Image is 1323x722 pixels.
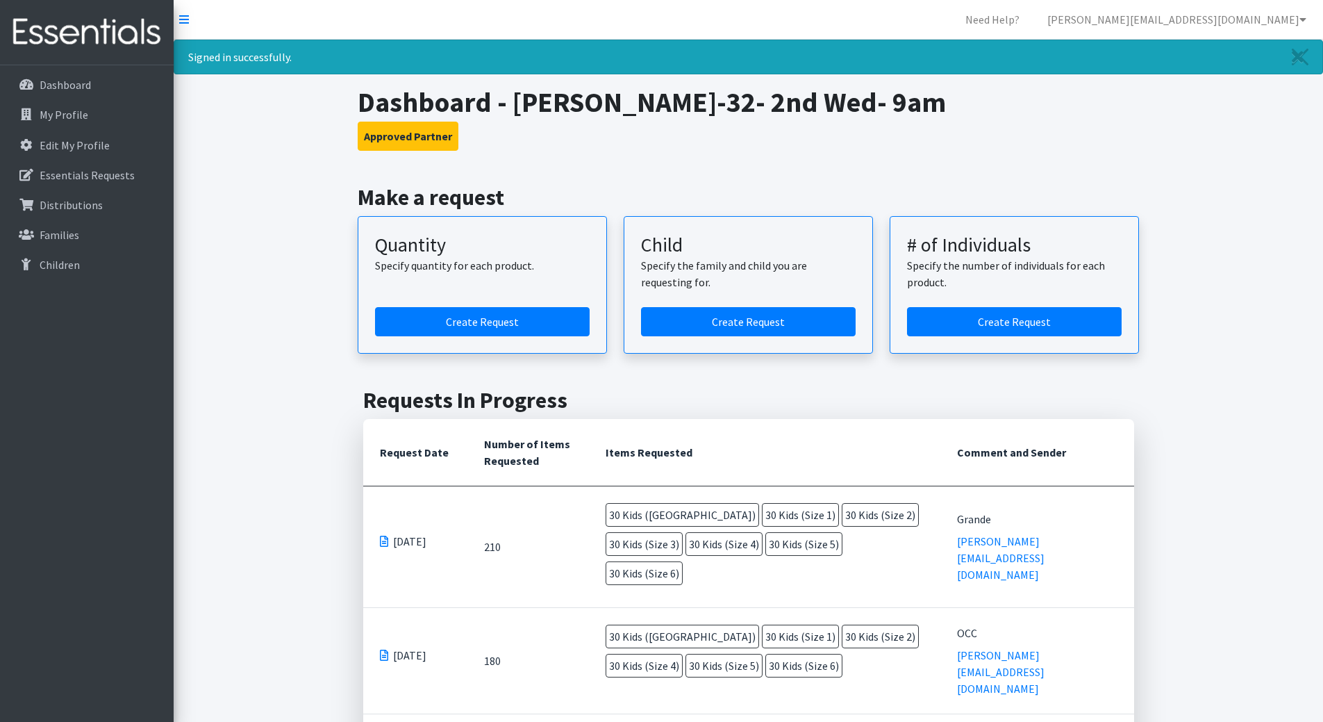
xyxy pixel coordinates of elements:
span: 30 Kids (Size 6) [765,654,842,678]
span: 30 Kids (Size 5) [765,532,842,556]
span: 30 Kids (Size 5) [685,654,763,678]
h3: Child [641,233,856,257]
a: [PERSON_NAME][EMAIL_ADDRESS][DOMAIN_NAME] [1036,6,1317,33]
h3: Quantity [375,233,590,257]
a: Need Help? [954,6,1031,33]
span: 30 Kids (Size 4) [685,532,763,556]
a: Children [6,251,168,279]
p: Families [40,228,79,242]
a: Create a request for a child or family [641,307,856,336]
a: [PERSON_NAME][EMAIL_ADDRESS][DOMAIN_NAME] [957,534,1045,582]
h3: # of Individuals [907,233,1122,257]
h1: Dashboard - [PERSON_NAME]-32- 2nd Wed- 9am [358,85,1139,119]
span: [DATE] [393,533,426,550]
span: 30 Kids (Size 1) [762,625,839,648]
span: 30 Kids (Size 1) [762,503,839,527]
span: 30 Kids ([GEOGRAPHIC_DATA]) [606,503,759,527]
a: My Profile [6,101,168,129]
img: HumanEssentials [6,9,168,56]
span: [DATE] [393,647,426,664]
p: Dashboard [40,78,91,92]
h2: Make a request [358,184,1139,211]
a: Create a request by quantity [375,307,590,336]
td: 180 [467,608,590,714]
span: 30 Kids (Size 3) [606,532,683,556]
th: Request Date [363,419,467,486]
a: Dashboard [6,71,168,99]
button: Approved Partner [358,122,458,151]
a: Edit My Profile [6,131,168,159]
p: Specify the family and child you are requesting for. [641,257,856,290]
p: Specify the number of individuals for each product. [907,257,1122,290]
a: Create a request by number of individuals [907,307,1122,336]
td: 210 [467,486,590,608]
a: [PERSON_NAME][EMAIL_ADDRESS][DOMAIN_NAME] [957,648,1045,696]
th: Number of Items Requested [467,419,590,486]
span: 30 Kids ([GEOGRAPHIC_DATA]) [606,625,759,648]
p: Specify quantity for each product. [375,257,590,274]
span: 30 Kids (Size 6) [606,561,683,585]
p: Edit My Profile [40,138,110,152]
a: Close [1278,40,1322,74]
a: Families [6,221,168,249]
a: Distributions [6,191,168,219]
div: OCC [957,625,1117,641]
h2: Requests In Progress [363,387,1134,413]
span: 30 Kids (Size 2) [842,503,919,527]
span: 30 Kids (Size 4) [606,654,683,678]
div: Signed in successfully. [174,40,1323,74]
p: Children [40,258,80,272]
div: Grande [957,511,1117,527]
p: My Profile [40,108,88,122]
th: Items Requested [589,419,940,486]
a: Essentials Requests [6,161,168,189]
p: Distributions [40,198,103,212]
th: Comment and Sender [940,419,1134,486]
p: Essentials Requests [40,168,135,182]
span: 30 Kids (Size 2) [842,625,919,648]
